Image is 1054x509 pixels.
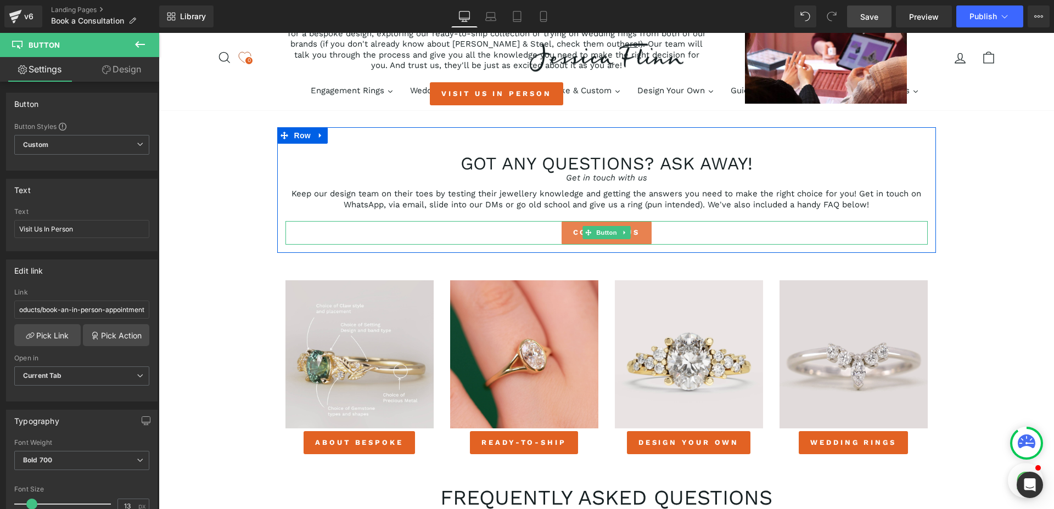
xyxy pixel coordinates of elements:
a: v6 [4,5,42,27]
span: wedding rings [652,405,738,415]
span: about bespoke [156,405,245,415]
div: Edit link [14,260,43,275]
div: Button Styles [14,122,149,131]
div: Link [14,289,149,296]
span: Book a Consultation [51,16,124,25]
button: More [1028,5,1050,27]
b: Bold 700 [23,456,52,464]
button: Undo [794,5,816,27]
div: Font Size [14,485,149,493]
span: Button [435,193,461,206]
span: Publish [969,12,997,21]
button: Redo [821,5,843,27]
div: Open Intercom Messenger [1017,472,1043,498]
div: v6 [22,9,36,24]
a: Contact us [403,188,493,211]
div: Open in [14,354,149,362]
span: Row [133,94,155,111]
span: Button [29,41,60,49]
span: Save [860,11,878,22]
a: Expand / Collapse [155,94,169,111]
input: https://your-shop.myshopify.com [14,301,149,319]
a: Visit Us In Person [271,49,404,72]
i: Get in touch with us [407,140,489,150]
span: Visit Us In Person [283,56,393,66]
a: Preview [896,5,952,27]
div: Typography [14,410,59,426]
a: Tablet [504,5,530,27]
a: design your own [468,398,592,421]
p: Keep our design team on their toes by testing their jewellery knowledge and getting the answers y... [127,156,769,177]
h2: Got any questions? ask away! [127,122,769,139]
a: wedding rings [640,398,749,421]
span: ready-to-ship [323,405,408,415]
a: Landing Pages [51,5,159,14]
span: Library [180,12,206,21]
a: Design [82,57,161,82]
button: Publish [956,5,1023,27]
div: Font Weight [14,439,149,446]
a: here [461,6,479,16]
a: New Library [159,5,214,27]
span: design your own [480,405,581,415]
a: about bespoke [145,398,256,421]
div: Text [14,179,31,195]
a: Pick Action [83,324,149,346]
span: Contact us [414,195,481,205]
a: Desktop [451,5,478,27]
a: Expand / Collapse [460,193,472,206]
span: Preview [909,11,939,22]
h1: frequently asked questions [127,454,769,475]
div: Text [14,208,149,216]
div: Button [14,93,38,109]
a: Mobile [530,5,557,27]
b: Custom [23,140,48,150]
a: Laptop [478,5,504,27]
a: ready-to-ship [311,398,419,421]
a: Pick Link [14,324,81,346]
b: Current Tab [23,371,62,380]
